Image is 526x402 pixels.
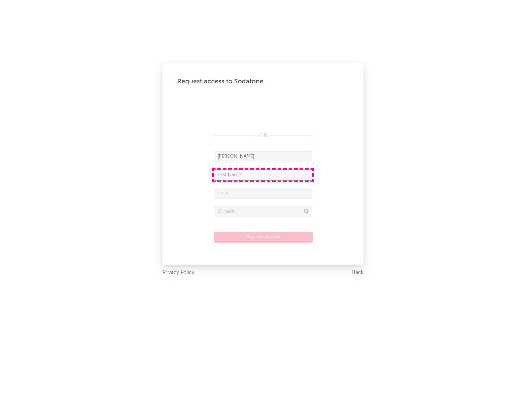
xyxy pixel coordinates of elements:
input: First Name [214,151,312,162]
button: Request Access [214,232,313,243]
input: Email [214,188,312,199]
div: Request access to Sodatone [177,77,349,86]
div: OR [214,132,312,140]
input: Last Name [214,170,312,181]
a: Privacy Policy [163,268,194,277]
input: Division [214,206,312,217]
a: Back [352,268,363,277]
